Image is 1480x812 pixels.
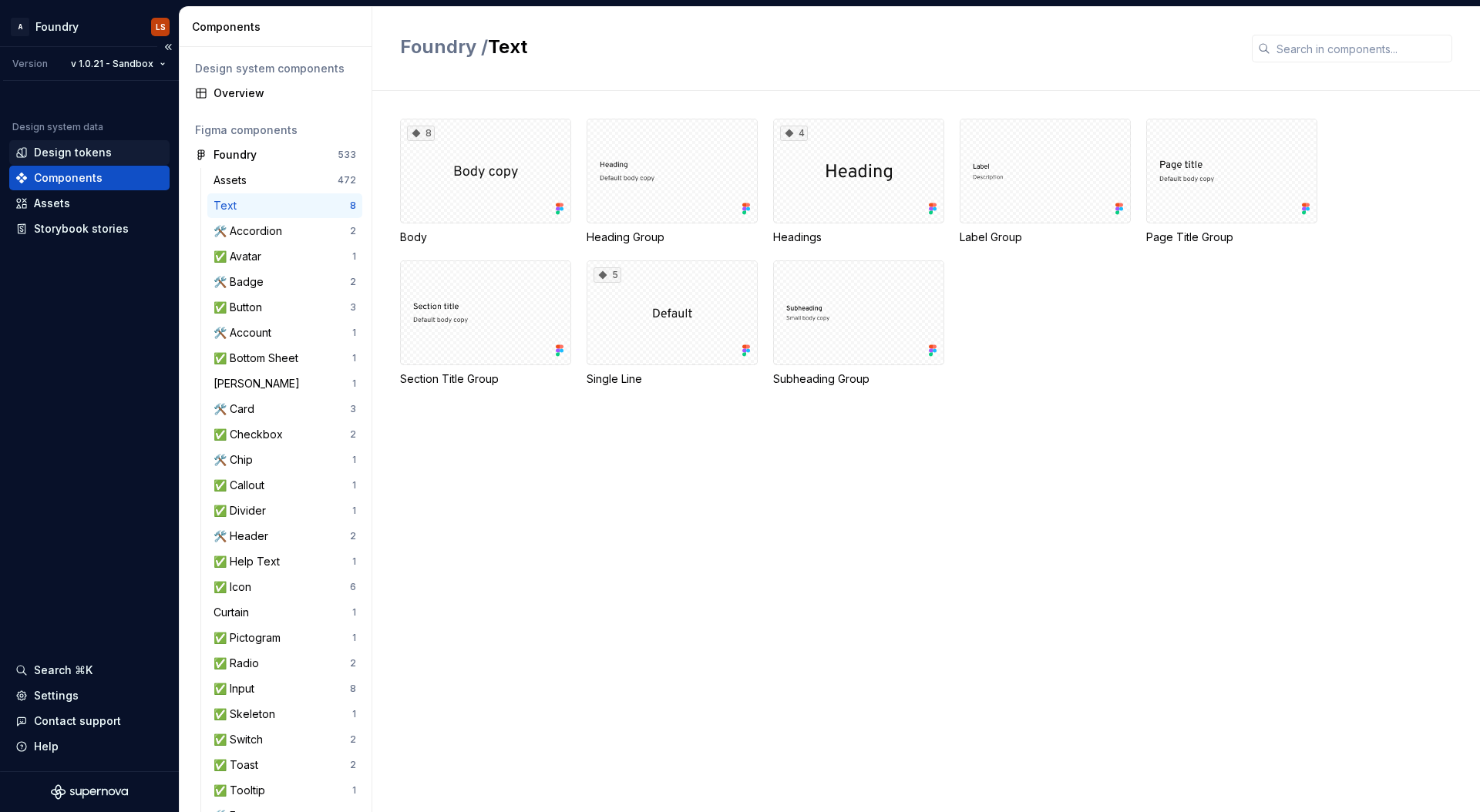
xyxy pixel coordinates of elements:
a: 🛠️ Accordion2 [207,219,362,243]
h2: Text [400,35,1233,59]
div: Figma components [195,122,356,138]
div: 🛠️ Account [214,325,277,341]
div: [PERSON_NAME] [214,376,306,391]
a: Design tokens [9,140,170,165]
div: 1 [352,377,356,390]
div: 🛠️ Badge [214,274,270,290]
div: Section Title Group [400,260,571,387]
div: 1 [352,555,356,568]
button: v 1.0.21 - Sandbox [64,53,173,75]
a: Foundry533 [189,143,362,167]
a: ✅ Divider1 [207,498,362,523]
div: Page Title Group [1146,119,1317,245]
div: ✅ Button [214,300,268,315]
div: Foundry [214,147,257,163]
a: 🛠️ Chip1 [207,448,362,472]
div: 2 [350,428,356,441]
a: ✅ Skeleton1 [207,702,362,726]
div: 2 [350,733,356,746]
div: ✅ Icon [214,579,257,595]
div: ✅ Bottom Sheet [214,351,304,366]
div: Design system data [12,121,103,133]
button: AFoundryLS [3,10,176,43]
div: 533 [338,149,356,161]
div: 1 [352,327,356,339]
div: 2 [350,276,356,288]
div: 1 [352,505,356,517]
button: Search ⌘K [9,658,170,683]
div: 1 [352,606,356,619]
a: Text8 [207,193,362,218]
div: ✅ Divider [214,503,272,518]
div: 5 [594,267,621,283]
a: 🛠️ Account1 [207,320,362,345]
div: Help [34,739,59,754]
div: 🛠️ Accordion [214,223,288,239]
div: Components [34,170,103,186]
a: ✅ Avatar1 [207,244,362,269]
div: ✅ Radio [214,656,265,671]
button: Contact support [9,709,170,733]
div: Body [400,230,571,245]
div: Assets [34,196,70,211]
div: 1 [352,352,356,364]
svg: Supernova Logo [51,784,128,800]
a: ✅ Pictogram1 [207,626,362,650]
div: 1 [352,632,356,644]
div: ✅ Checkbox [214,427,289,442]
div: 🛠️ Card [214,401,261,417]
div: Text [214,198,243,213]
a: Assets [9,191,170,216]
a: ✅ Tooltip1 [207,778,362,803]
a: Overview [189,81,362,106]
div: ✅ Skeleton [214,706,281,722]
a: ✅ Button3 [207,295,362,320]
div: Headings [773,230,944,245]
div: 🛠️ Chip [214,452,259,468]
div: 1 [352,479,356,492]
div: Label Group [960,230,1131,245]
div: Foundry [35,19,79,35]
div: Storybook stories [34,221,129,237]
div: 1 [352,708,356,720]
a: ✅ Radio2 [207,651,362,676]
div: Label Group [960,119,1131,245]
div: Overview [214,86,356,101]
div: 5Single Line [587,260,758,387]
div: 1 [352,784,356,797]
a: Assets472 [207,168,362,193]
a: [PERSON_NAME]1 [207,371,362,396]
button: Help [9,734,170,759]
div: ✅ Input [214,681,261,696]
div: Curtain [214,605,255,620]
div: Page Title Group [1146,230,1317,245]
div: Subheading Group [773,260,944,387]
div: 8 [407,126,435,141]
div: Settings [34,688,79,703]
div: Version [12,58,48,70]
a: 🛠️ Card3 [207,397,362,421]
div: 8 [350,200,356,212]
div: 6 [350,581,356,593]
div: Heading Group [587,119,758,245]
a: ✅ Toast2 [207,753,362,777]
a: ✅ Help Text1 [207,549,362,574]
a: Components [9,166,170,190]
div: 8Body [400,119,571,245]
div: Design tokens [34,145,112,160]
input: Search in components... [1270,35,1452,62]
div: Section Title Group [400,371,571,387]
div: LS [156,21,166,33]
div: Heading Group [587,230,758,245]
div: 🛠️ Header [214,528,274,544]
a: ✅ Callout1 [207,473,362,498]
div: 3 [350,403,356,415]
div: Design system components [195,61,356,76]
a: ✅ Icon6 [207,575,362,599]
a: Storybook stories [9,216,170,241]
button: Collapse sidebar [157,36,179,58]
div: ✅ Switch [214,732,269,747]
a: 🛠️ Header2 [207,524,362,549]
a: Settings [9,683,170,708]
div: A [11,18,29,36]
